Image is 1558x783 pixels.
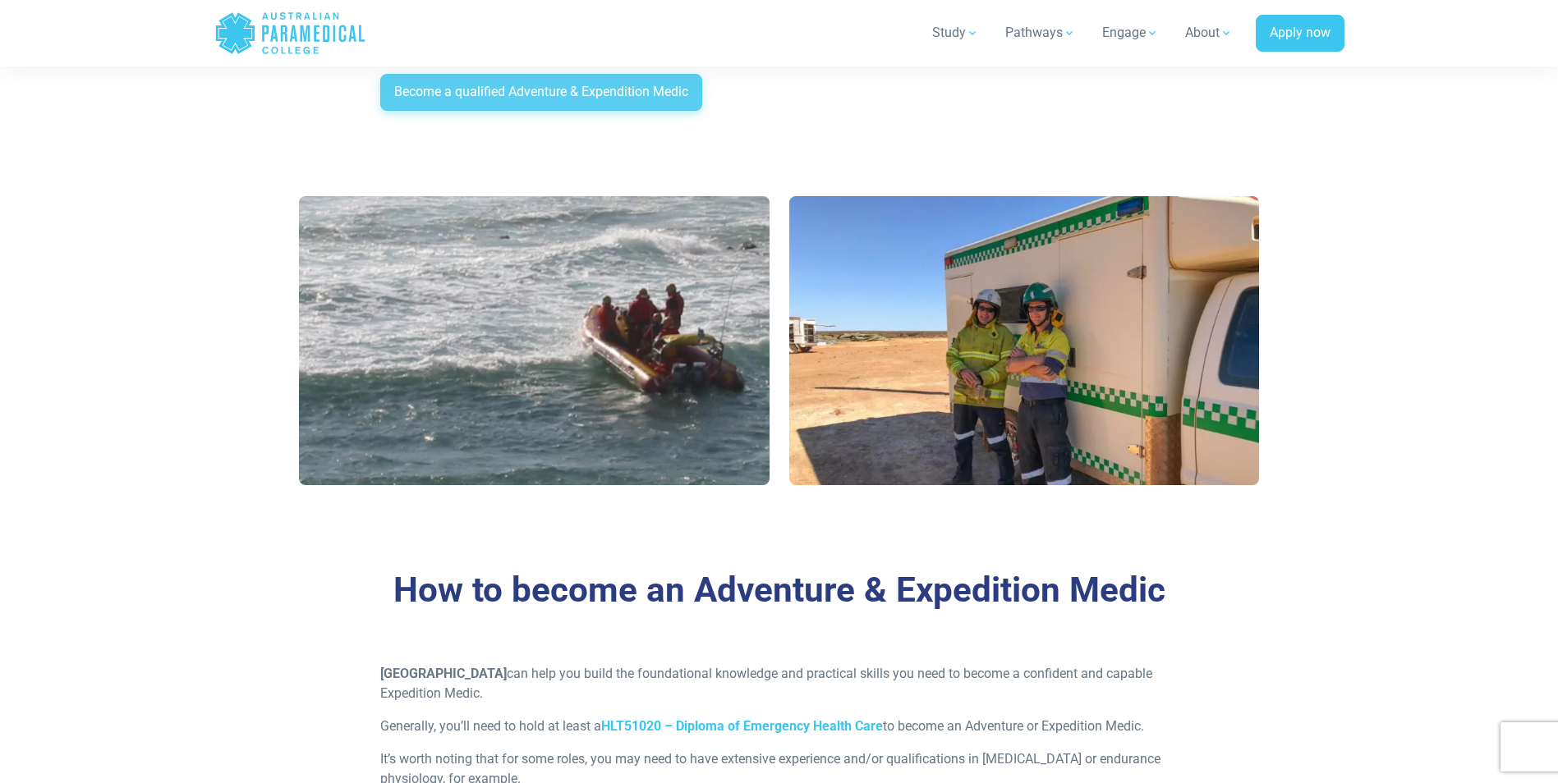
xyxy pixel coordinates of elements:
[922,10,989,56] a: Study
[601,718,883,734] a: HLT51020 – Diploma of Emergency Health Care
[214,7,366,60] a: Australian Paramedical College
[380,74,702,112] a: Become a qualified Adventure & Expendition Medic
[995,10,1086,56] a: Pathways
[380,717,1178,736] p: Generally, you’ll need to hold at least a to become an Adventure or Expedition Medic.
[1175,10,1243,56] a: About
[1092,10,1169,56] a: Engage
[299,570,1260,611] h3: How to become an Adventure & Expedition Medic
[380,666,507,681] strong: [GEOGRAPHIC_DATA]
[380,664,1178,703] p: can help you build the foundational knowledge and practical skills you need to become a confident...
[1256,15,1344,53] a: Apply now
